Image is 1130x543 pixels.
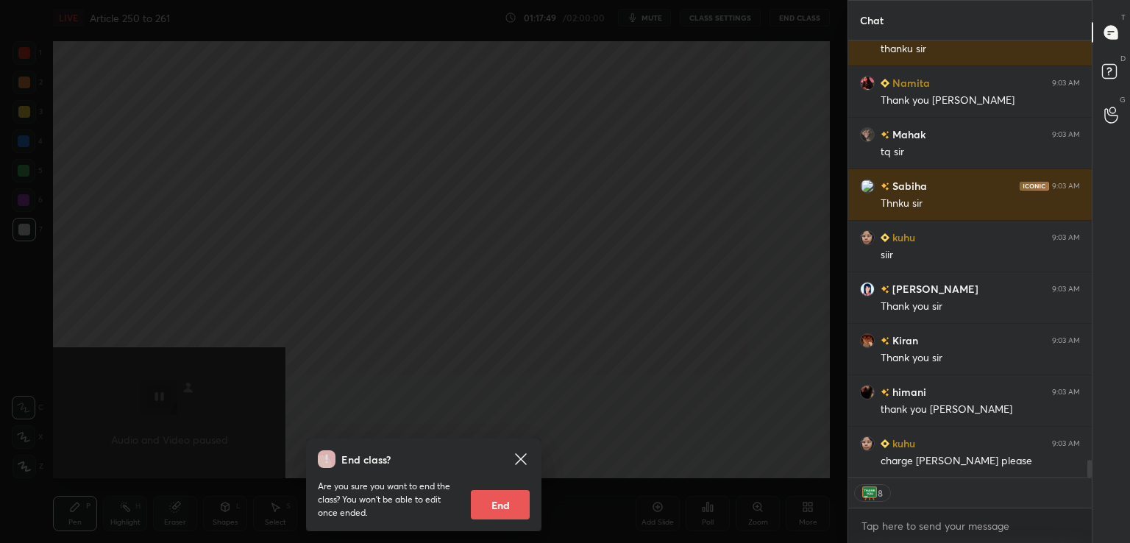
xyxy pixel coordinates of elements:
[881,145,1080,160] div: tq sir
[881,299,1080,314] div: Thank you sir
[889,75,930,90] h6: Namita
[881,79,889,88] img: Learner_Badge_beginner_1_8b307cf2a0.svg
[860,436,875,451] img: 508ea7dea493476aadc57345d5cd8bfd.jpg
[881,351,1080,366] div: Thank you sir
[889,384,926,400] h6: himani
[881,93,1080,108] div: Thank you [PERSON_NAME]
[881,233,889,242] img: Learner_Badge_beginner_1_8b307cf2a0.svg
[860,385,875,400] img: 86f40a8f690644bea5ae40abdca79f3d.jpg
[318,480,459,519] p: Are you sure you want to end the class? You won’t be able to edit once ended.
[862,486,877,500] img: thank_you.png
[877,487,883,499] div: 8
[860,127,875,142] img: c6948b4914544d7dbeddbd7d3c70e643.jpg
[1052,336,1080,345] div: 9:03 AM
[889,281,978,297] h6: [PERSON_NAME]
[881,248,1080,263] div: siir
[1020,182,1049,191] img: iconic-dark.1390631f.png
[341,452,391,467] h4: End class?
[881,439,889,448] img: Learner_Badge_beginner_1_8b307cf2a0.svg
[860,230,875,245] img: 508ea7dea493476aadc57345d5cd8bfd.jpg
[860,76,875,90] img: 7af50ced4a40429f9e8a71d2b84a64fc.jpg
[1120,94,1126,105] p: G
[881,337,889,345] img: no-rating-badge.077c3623.svg
[1052,79,1080,88] div: 9:03 AM
[881,388,889,397] img: no-rating-badge.077c3623.svg
[889,127,925,142] h6: Mahak
[889,230,915,245] h6: kuhu
[881,42,1080,57] div: thanku sir
[1052,388,1080,397] div: 9:03 AM
[848,1,895,40] p: Chat
[1052,233,1080,242] div: 9:03 AM
[889,178,927,194] h6: Sabiha
[860,333,875,348] img: 6cf530c94e4b4644b62ff17613dd437c.png
[860,179,875,194] img: 3
[1052,285,1080,294] div: 9:03 AM
[889,436,915,451] h6: kuhu
[889,333,918,348] h6: Kiran
[1052,439,1080,448] div: 9:03 AM
[1121,12,1126,23] p: T
[1052,182,1080,191] div: 9:03 AM
[881,402,1080,417] div: thank you [PERSON_NAME]
[881,131,889,139] img: no-rating-badge.077c3623.svg
[471,490,530,519] button: End
[881,196,1080,211] div: Thnku sir
[1052,130,1080,139] div: 9:03 AM
[1120,53,1126,64] p: D
[881,454,1080,469] div: charge [PERSON_NAME] please
[881,182,889,191] img: no-rating-badge.077c3623.svg
[848,40,1092,478] div: grid
[860,282,875,297] img: 76095519_7724CB2B-1E74-472F-BE4F-9E3A5539B9EC.png
[881,285,889,294] img: no-rating-badge.077c3623.svg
